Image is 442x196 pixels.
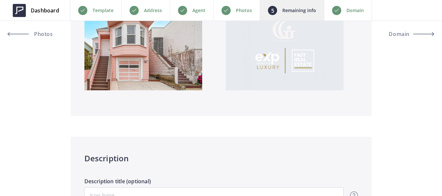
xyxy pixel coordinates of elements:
[84,152,358,164] h4: Description
[32,31,53,37] span: Photos
[93,7,114,14] p: Template
[144,7,162,14] p: Address
[409,163,434,188] iframe: Drift Widget Chat Controller
[375,26,434,42] button: Domain
[389,31,410,37] span: Domain
[282,7,316,14] p: Remaining info
[192,7,205,14] p: Agent
[236,7,252,14] p: Photos
[8,1,64,20] a: Dashboard
[84,177,344,187] label: Description title (optional)
[31,7,59,14] span: Dashboard
[346,7,364,14] p: Domain
[8,26,67,42] a: Photos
